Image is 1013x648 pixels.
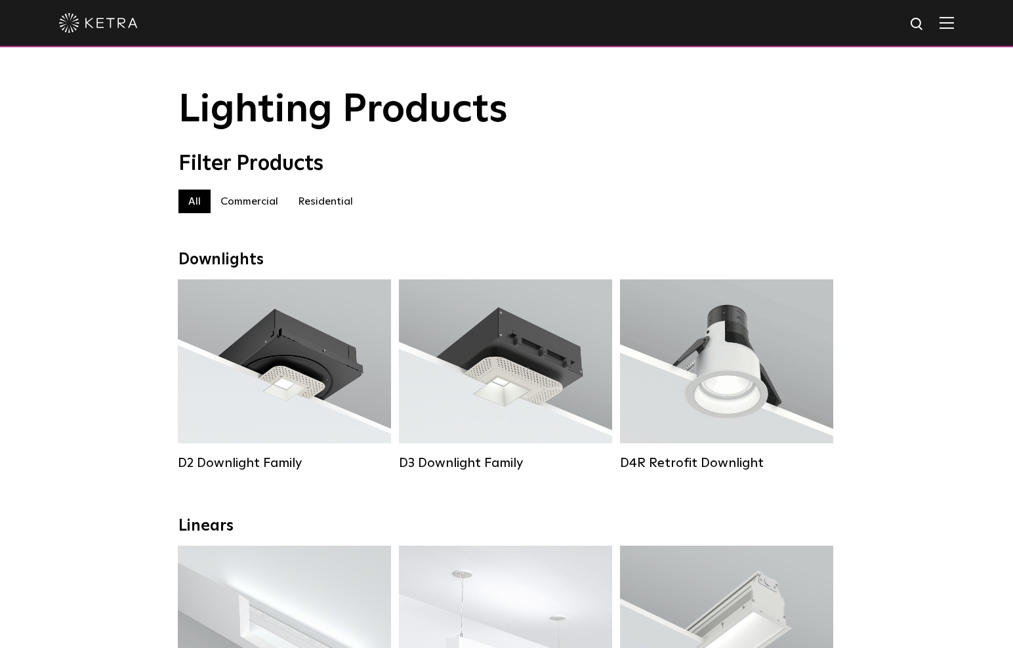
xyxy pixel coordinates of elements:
[178,91,508,130] span: Lighting Products
[59,13,138,33] img: ketra-logo-2019-white
[620,279,833,473] a: D4R Retrofit Downlight Lumen Output:800Colors:White / BlackBeam Angles:15° / 25° / 40° / 60°Watta...
[399,279,612,473] a: D3 Downlight Family Lumen Output:700 / 900 / 1100Colors:White / Black / Silver / Bronze / Paintab...
[178,279,391,473] a: D2 Downlight Family Lumen Output:1200Colors:White / Black / Gloss Black / Silver / Bronze / Silve...
[178,517,835,536] div: Linears
[940,16,954,29] img: Hamburger%20Nav.svg
[909,16,926,33] img: search icon
[178,152,835,176] div: Filter Products
[211,190,288,213] label: Commercial
[178,455,391,471] div: D2 Downlight Family
[178,190,211,213] label: All
[178,251,835,270] div: Downlights
[620,455,833,471] div: D4R Retrofit Downlight
[399,455,612,471] div: D3 Downlight Family
[288,190,363,213] label: Residential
